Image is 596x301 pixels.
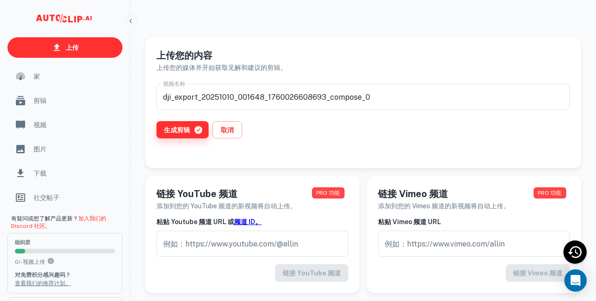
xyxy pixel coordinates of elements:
[15,259,19,265] font: 0
[34,73,40,80] font: 家
[163,81,185,87] font: 视频名称
[7,162,122,185] a: 下载
[7,138,122,160] a: 图片
[316,190,340,196] font: PRO 功能
[34,194,60,201] font: 社交帖子
[564,269,587,292] div: 打开 Intercom Messenger
[23,259,45,265] font: 视频上传
[34,145,47,153] font: 图片
[212,121,242,138] button: 取消
[7,114,122,136] a: 视频
[378,231,570,257] input: 例如：https://www.vimeo.com/allin
[156,218,234,226] font: 粘贴 Youtube 频道 URL 或
[234,218,262,226] a: 频道 ID。
[34,97,47,104] font: 剪辑
[156,121,209,138] button: 生成剪辑
[11,215,78,222] font: 有疑问或想了解产品更新？
[7,186,122,209] a: 社交帖子
[34,121,47,129] font: 视频
[164,126,190,134] font: 生成剪辑
[156,188,237,199] font: 链接 YouTube 频道
[7,233,122,294] button: 组织层0/-视频上传You can upload 10 videos per month on the creator tier. Upgrade to upload more.对免费积分感兴趣...
[7,37,122,58] a: 上传
[34,170,47,177] font: 下载
[221,126,234,134] font: 取消
[378,188,448,199] font: 链接 Vimeo 频道
[15,280,71,287] a: 查看我们的推荐计划。
[156,231,348,257] input: 例如：https://www.youtube.com/@allin
[47,257,54,265] svg: You can upload 10 videos per month on the creator tier. Upgrade to upload more.
[15,239,25,245] font: 组织
[7,65,122,88] a: 家
[156,64,287,71] font: 上传您的媒体并开始获取见解和建议的剪辑。
[15,272,71,278] font: 对免费积分感兴趣吗？
[19,259,20,265] font: /
[7,89,122,112] a: 剪辑
[378,218,441,226] font: 粘贴 Vimeo 频道 URL
[25,239,30,245] font: 层
[538,190,562,196] font: PRO 功能
[156,50,212,61] font: 上传您的内容
[66,44,79,51] font: 上传
[20,259,23,265] font: -
[156,84,570,110] input: 为您的视频命名
[378,202,510,210] font: 添加到您的 Vimeo 频道的新视频将自动上传。
[156,202,297,210] font: 添加到您的 YouTube 频道的新视频将自动上传。
[563,240,587,264] div: 最近活动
